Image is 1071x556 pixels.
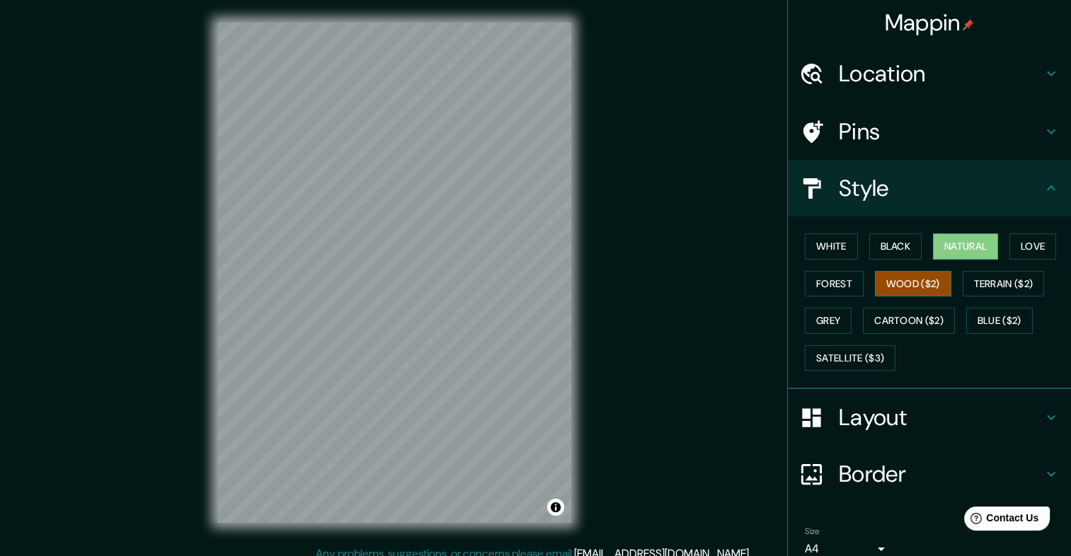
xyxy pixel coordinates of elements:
h4: Mappin [885,8,975,37]
iframe: Help widget launcher [945,501,1055,540]
div: Pins [788,103,1071,160]
div: Border [788,446,1071,502]
button: Natural [933,233,998,260]
button: Black [869,233,922,260]
button: Satellite ($3) [805,345,895,371]
h4: Style [839,174,1043,202]
div: Location [788,45,1071,102]
div: Style [788,160,1071,216]
div: Layout [788,389,1071,446]
h4: Pins [839,117,1043,146]
button: Forest [805,271,864,297]
button: Cartoon ($2) [863,308,955,334]
button: Toggle attribution [547,499,564,516]
h4: Layout [839,403,1043,432]
canvas: Map [217,23,571,523]
h4: Location [839,59,1043,88]
button: Blue ($2) [966,308,1033,334]
button: Love [1009,233,1056,260]
label: Size [805,526,820,538]
button: Terrain ($2) [963,271,1045,297]
img: pin-icon.png [963,19,974,30]
h4: Border [839,460,1043,488]
button: Wood ($2) [875,271,951,297]
button: White [805,233,858,260]
button: Grey [805,308,852,334]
